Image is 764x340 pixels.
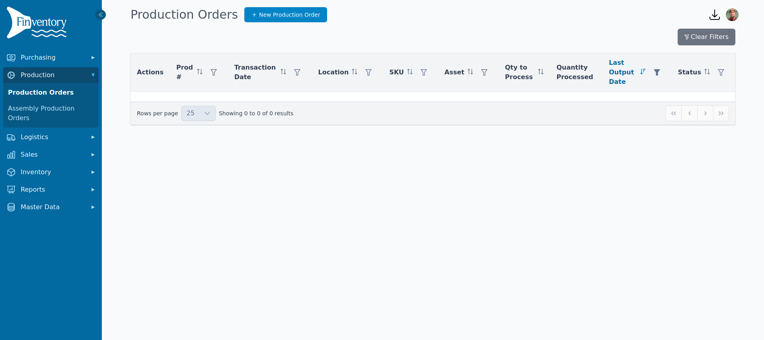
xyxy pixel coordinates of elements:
img: Finventory [6,6,70,42]
h1: Production Orders [131,8,238,22]
img: Garrett Shevach [726,8,739,21]
span: Prod # [176,63,194,82]
span: Location [318,68,349,77]
span: Actions [137,68,164,77]
span: Transaction Date [234,63,278,82]
span: Asset [444,68,464,77]
a: Production Orders [5,85,97,101]
span: Purchasing [21,53,84,62]
span: Quantity Processed [556,63,596,82]
button: Purchasing [3,50,99,66]
span: Sales [21,150,84,159]
span: Qty to Process [505,63,535,82]
a: Assembly Production Orders [5,101,97,126]
span: New Production Order [259,11,320,19]
button: Clear Filters [678,29,735,45]
a: New Production Order [244,7,327,22]
span: Showing 0 to 0 of 0 results [219,109,293,117]
button: Production [3,67,99,83]
button: Inventory [3,164,99,180]
button: Master Data [3,199,99,215]
button: Sales [3,147,99,163]
span: Last Output Date [609,58,637,87]
span: Inventory [21,167,84,177]
span: Reports [21,185,84,194]
span: Production [21,70,84,80]
span: SKU [389,68,404,77]
span: Status [678,68,701,77]
span: Logistics [21,132,84,142]
span: Master Data [21,202,84,212]
button: Logistics [3,129,99,145]
button: Reports [3,182,99,198]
